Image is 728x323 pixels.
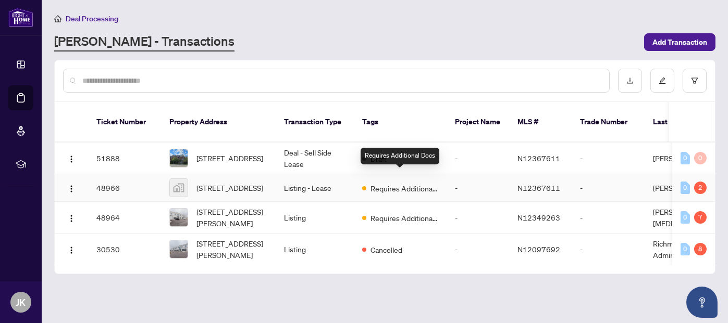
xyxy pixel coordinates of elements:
[276,234,354,265] td: Listing
[645,174,723,202] td: [PERSON_NAME]
[66,14,118,23] span: Deal Processing
[276,174,354,202] td: Listing - Lease
[67,185,76,193] img: Logo
[650,69,674,93] button: edit
[447,234,509,265] td: -
[67,214,76,223] img: Logo
[361,148,439,164] div: Requires Additional Docs
[88,174,161,202] td: 48966
[517,244,560,254] span: N12097692
[694,243,707,255] div: 8
[572,202,645,234] td: -
[659,77,666,84] span: edit
[196,152,263,164] span: [STREET_ADDRESS]
[509,102,572,143] th: MLS #
[63,241,80,257] button: Logo
[67,246,76,254] img: Logo
[572,102,645,143] th: Trade Number
[447,102,509,143] th: Project Name
[681,243,690,255] div: 0
[8,8,33,27] img: logo
[517,213,560,222] span: N12349263
[652,34,707,50] span: Add Transaction
[681,182,690,194] div: 0
[694,152,707,164] div: 0
[686,287,718,318] button: Open asap
[447,202,509,234] td: -
[447,143,509,174] td: -
[54,33,235,51] a: [PERSON_NAME] - Transactions
[276,143,354,174] td: Deal - Sell Side Lease
[644,33,715,51] button: Add Transaction
[517,153,560,163] span: N12367611
[170,179,188,197] img: thumbnail-img
[170,149,188,167] img: thumbnail-img
[63,209,80,226] button: Logo
[161,102,276,143] th: Property Address
[517,183,560,192] span: N12367611
[645,102,723,143] th: Last Updated By
[196,206,267,229] span: [STREET_ADDRESS][PERSON_NAME]
[681,152,690,164] div: 0
[276,102,354,143] th: Transaction Type
[645,202,723,234] td: [PERSON_NAME][MEDICAL_DATA]
[88,202,161,234] td: 48964
[67,155,76,163] img: Logo
[694,182,707,194] div: 2
[63,150,80,166] button: Logo
[618,69,642,93] button: download
[447,174,509,202] td: -
[681,211,690,224] div: 0
[645,143,723,174] td: [PERSON_NAME]
[694,211,707,224] div: 7
[196,182,263,193] span: [STREET_ADDRESS]
[572,234,645,265] td: -
[170,240,188,258] img: thumbnail-img
[691,77,698,84] span: filter
[572,174,645,202] td: -
[354,102,447,143] th: Tags
[88,143,161,174] td: 51888
[54,15,61,22] span: home
[572,143,645,174] td: -
[683,69,707,93] button: filter
[371,244,402,255] span: Cancelled
[196,238,267,261] span: [STREET_ADDRESS][PERSON_NAME]
[276,202,354,234] td: Listing
[371,183,438,194] span: Requires Additional Docs
[371,212,438,224] span: Requires Additional Docs
[63,179,80,196] button: Logo
[88,234,161,265] td: 30530
[88,102,161,143] th: Ticket Number
[16,295,26,309] span: JK
[170,209,188,226] img: thumbnail-img
[645,234,723,265] td: Richmond Hill Administrator
[626,77,634,84] span: download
